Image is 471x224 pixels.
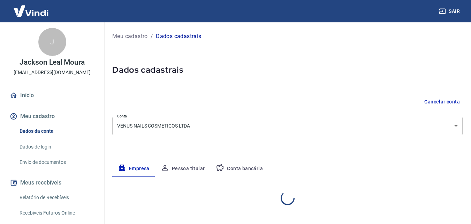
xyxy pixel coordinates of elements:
a: Dados da conta [17,124,96,138]
button: Pessoa titular [155,160,211,177]
label: Conta [117,114,127,119]
a: Relatório de Recebíveis [17,190,96,205]
a: Recebíveis Futuros Online [17,206,96,220]
button: Sair [438,5,463,18]
p: Jackson Leal Moura [20,59,85,66]
h5: Dados cadastrais [112,64,463,75]
p: / [151,32,153,41]
button: Cancelar conta [421,95,463,108]
button: Meus recebíveis [8,175,96,190]
img: Vindi [8,0,54,22]
button: Conta bancária [210,160,268,177]
a: Início [8,88,96,103]
a: Envio de documentos [17,155,96,169]
a: Meu cadastro [112,32,148,41]
a: Dados de login [17,140,96,154]
button: Meu cadastro [8,109,96,124]
p: [EMAIL_ADDRESS][DOMAIN_NAME] [14,69,91,76]
div: J [38,28,66,56]
p: Dados cadastrais [156,32,201,41]
div: VENUS NAILS COSMETICOS LTDA [112,117,463,135]
button: Empresa [112,160,155,177]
